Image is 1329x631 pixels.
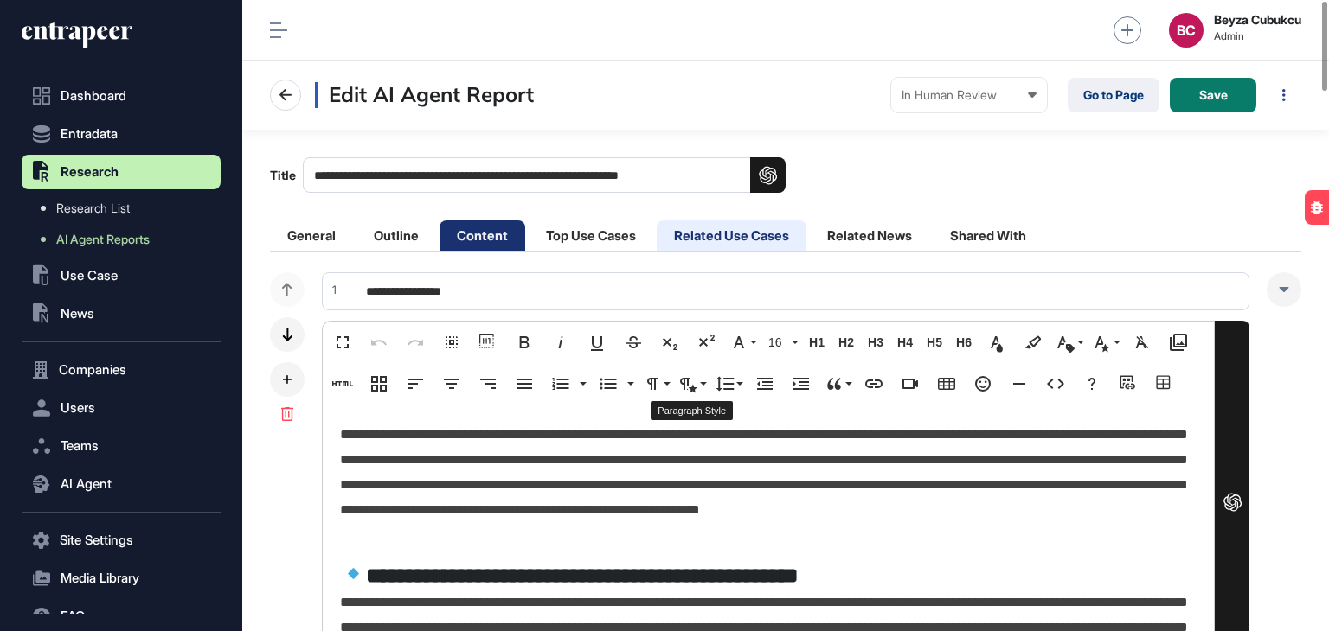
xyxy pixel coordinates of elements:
span: Research [61,165,119,179]
button: Add HTML [326,366,359,401]
button: Media Library [22,561,221,596]
input: Title [303,157,786,193]
button: Undo (Ctrl+Z) [363,325,395,360]
span: 16 [765,335,791,350]
button: Insert Horizontal Line [1003,366,1036,401]
li: Related News [810,220,929,251]
button: Insert Link (Ctrl+K) [857,366,890,401]
span: Save [1199,89,1228,101]
button: Ordered List [544,366,577,401]
button: H1 [804,325,830,360]
button: 16 [762,325,800,360]
button: Font Family [726,325,759,360]
span: Site Settings [60,533,133,547]
button: Site Settings [22,523,221,558]
button: Italic (Ctrl+I) [544,325,577,360]
button: Inline Class [1053,325,1086,360]
button: Paragraph Format [639,366,672,401]
a: AI Agent Reports [30,224,221,255]
button: Bold (Ctrl+B) [508,325,541,360]
button: Ordered List [575,366,588,401]
button: Help (Ctrl+/) [1075,366,1108,401]
li: Outline [356,220,436,251]
button: Insert Table [930,366,963,401]
button: Align Justify [508,366,541,401]
span: Entradata [61,127,118,141]
button: Align Left [399,366,432,401]
span: H2 [833,335,859,350]
span: Research List [56,201,130,215]
button: BC [1169,13,1204,48]
button: Emoticons [966,366,999,401]
button: Insert Video [894,366,927,401]
li: General [270,220,353,251]
button: Underline (Ctrl+U) [581,325,613,360]
a: Go to Page [1068,78,1159,112]
span: H4 [892,335,918,350]
button: Redo (Ctrl+Shift+Z) [399,325,432,360]
span: H3 [863,335,889,350]
button: AI Agent [22,467,221,501]
button: Unordered List [592,366,625,401]
button: H6 [951,325,977,360]
button: Strikethrough (Ctrl+S) [617,325,650,360]
button: H5 [921,325,947,360]
button: Increase Indent (Ctrl+]) [785,366,818,401]
button: H2 [833,325,859,360]
button: Superscript [690,325,722,360]
button: Line Height [712,366,745,401]
span: Use Case [61,269,118,283]
button: Add source URL [1112,366,1145,401]
button: Companies [22,353,221,387]
button: Select All [435,325,468,360]
button: Decrease Indent (Ctrl+[) [748,366,781,401]
button: Table Builder [1148,366,1181,401]
button: Show blocks [472,325,504,360]
span: H5 [921,335,947,350]
div: In Human Review [902,88,1037,102]
a: Research List [30,193,221,224]
a: Dashboard [22,79,221,113]
h3: Edit AI Agent Report [315,82,534,108]
span: H6 [951,335,977,350]
div: 1 [322,282,337,299]
button: Text Color [980,325,1013,360]
button: News [22,296,221,331]
span: AI Agent Reports [56,233,150,246]
span: H1 [804,335,830,350]
span: AI Agent [61,477,112,491]
span: FAQ [61,609,85,623]
span: Media Library [61,571,139,585]
button: Media Library [1162,325,1195,360]
span: Dashboard [61,89,126,103]
button: Unordered List [622,366,636,401]
button: Teams [22,429,221,463]
button: H4 [892,325,918,360]
button: Align Right [472,366,504,401]
button: Quote [821,366,854,401]
button: Align Center [435,366,468,401]
div: Paragraph Style [651,401,733,420]
span: Admin [1214,30,1301,42]
span: Companies [59,363,126,377]
label: Title [270,157,786,193]
li: Shared With [933,220,1043,251]
button: Entradata [22,117,221,151]
li: Related Use Cases [657,220,806,251]
li: Top Use Cases [529,220,653,251]
button: Clear Formatting [1126,325,1159,360]
button: Use Case [22,258,221,293]
button: Background Color [1017,325,1050,360]
li: Content [440,220,525,251]
button: Save [1170,78,1256,112]
button: Code View [1039,366,1072,401]
button: Subscript [653,325,686,360]
span: News [61,307,94,321]
button: Research [22,155,221,189]
button: Users [22,391,221,425]
strong: Beyza Cubukcu [1214,13,1301,27]
button: Inline Style [1089,325,1122,360]
span: Teams [61,439,99,453]
button: H3 [863,325,889,360]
